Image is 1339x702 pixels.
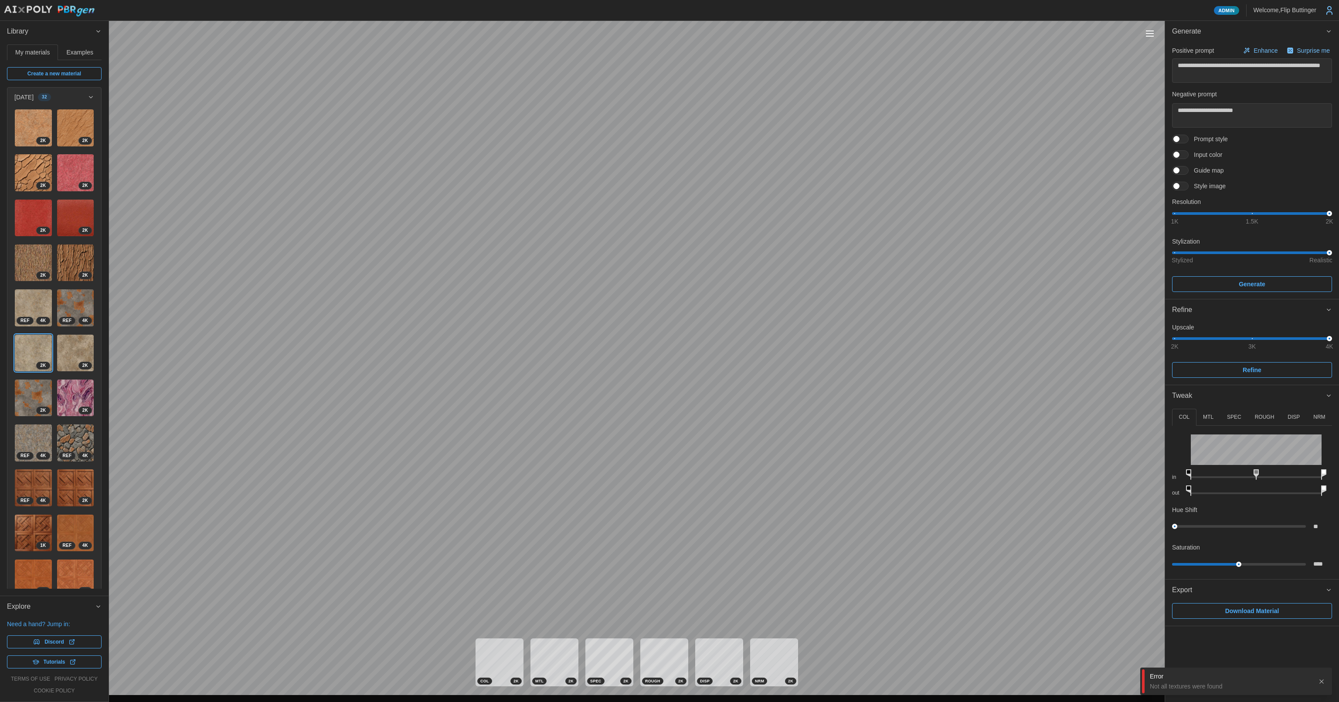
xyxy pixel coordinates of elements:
[1255,414,1274,421] p: ROUGH
[57,380,94,417] img: Qi8SvsHuH6Akc2OrRUcd
[14,244,52,282] a: TRVbSWSFs3jO2GRxh9al2K
[7,635,102,648] a: Discord
[40,137,46,144] span: 2 K
[1150,672,1311,681] div: Error
[1172,362,1332,378] button: Refine
[57,335,94,372] img: yjnwXKq0YSkCxrASlfmA
[1165,385,1339,407] button: Tweak
[1144,27,1156,40] button: Toggle viewport controls
[57,200,94,237] img: BCH27B3lVYXSv6XIJ9CL
[14,154,52,192] a: WOQuf6twyuyS8AQ6ESEk2K
[1297,46,1332,55] p: Surprise me
[57,469,94,506] img: BXLggG95doT3pqGJfIPe
[63,542,72,549] span: REF
[755,678,764,684] span: NRM
[1165,601,1339,626] div: Export
[57,469,95,507] a: BXLggG95doT3pqGJfIPe2K
[1189,166,1223,175] span: Guide map
[40,452,46,459] span: 4 K
[1239,277,1265,292] span: Generate
[1172,276,1332,292] button: Generate
[57,334,95,372] a: yjnwXKq0YSkCxrASlfmA2K
[700,678,710,684] span: DISP
[1172,580,1325,601] span: Export
[57,199,95,237] a: BCH27B3lVYXSv6XIJ9CL2K
[57,244,94,281] img: MvShXRJMjchooPZrsbX4
[82,587,88,594] span: 2 K
[11,675,50,683] a: terms of use
[7,620,102,628] p: Need a hand? Jump in:
[1313,414,1325,421] p: NRM
[1165,21,1339,42] button: Generate
[1172,505,1197,514] p: Hue Shift
[513,678,519,684] span: 2 K
[20,452,30,459] span: REF
[1172,90,1332,98] p: Negative prompt
[40,227,46,234] span: 2 K
[57,424,95,462] a: QdM1NSej4XSEeEDR3TYK4KREF
[568,678,574,684] span: 2 K
[1254,46,1279,55] p: Enhance
[15,289,52,326] img: NoXXkcS62D0hYHNWvqqj
[82,407,88,414] span: 2 K
[15,380,52,417] img: VG46MBr46yRyIvHIvvM4
[57,560,94,597] img: Ouue0wpyVh3bOFq79mkQ
[15,560,52,597] img: bLIbjtAlaZFyKcBW3qRW
[7,596,95,617] span: Explore
[1172,197,1332,206] p: Resolution
[733,678,738,684] span: 2 K
[57,109,95,147] a: lTcp35aJEbptz3zh9zBy2K
[15,469,52,506] img: LjF4qMZlDbWIZImmZYDm
[1218,7,1234,14] span: Admin
[1241,44,1280,57] button: Enhance
[40,272,46,279] span: 2 K
[1203,414,1213,421] p: MTL
[1150,682,1311,691] div: Not all textures were found
[480,678,489,684] span: COL
[1189,182,1226,190] span: Style image
[54,675,98,683] a: privacy policy
[40,362,46,369] span: 2 K
[57,514,95,552] a: bFOtMTwZHpSjwkN7sLKp4KREF
[1172,323,1332,332] p: Upscale
[15,49,50,55] span: My materials
[82,182,88,189] span: 2 K
[1172,603,1332,619] button: Download Material
[82,362,88,369] span: 2 K
[535,678,544,684] span: MTL
[623,678,629,684] span: 2 K
[57,154,94,191] img: F8ubgdHma3CDYG0OG6ZO
[1285,44,1332,57] button: Surprise me
[1172,474,1184,481] p: in
[590,678,602,684] span: SPEC
[14,93,34,102] p: [DATE]
[1172,21,1325,42] span: Generate
[15,109,52,146] img: 4EJlQoxbPuoEh1nsiv4u
[645,678,660,684] span: ROUGH
[40,587,46,594] span: 2 K
[7,88,101,107] button: [DATE]32
[40,497,46,504] span: 4 K
[14,199,52,237] a: gzqVTjuGatu2vDac3gzt2K
[63,317,72,324] span: REF
[678,678,683,684] span: 2 K
[82,227,88,234] span: 2 K
[3,5,95,17] img: AIxPoly PBRgen
[57,154,95,192] a: F8ubgdHma3CDYG0OG6ZO2K
[57,424,94,461] img: QdM1NSej4XSEeEDR3TYK
[1172,237,1332,246] p: Stylization
[82,497,88,504] span: 2 K
[1165,321,1339,385] div: Refine
[20,317,30,324] span: REF
[1172,543,1200,552] p: Saturation
[82,137,88,144] span: 2 K
[1172,489,1184,497] p: out
[1227,414,1241,421] p: SPEC
[34,687,75,695] a: cookie policy
[14,514,52,552] a: R3F2vn873InOaWVA5AFV1K
[40,542,46,549] span: 1 K
[82,452,88,459] span: 4 K
[57,559,95,597] a: Ouue0wpyVh3bOFq79mkQ2K
[27,68,81,80] span: Create a new material
[63,452,72,459] span: REF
